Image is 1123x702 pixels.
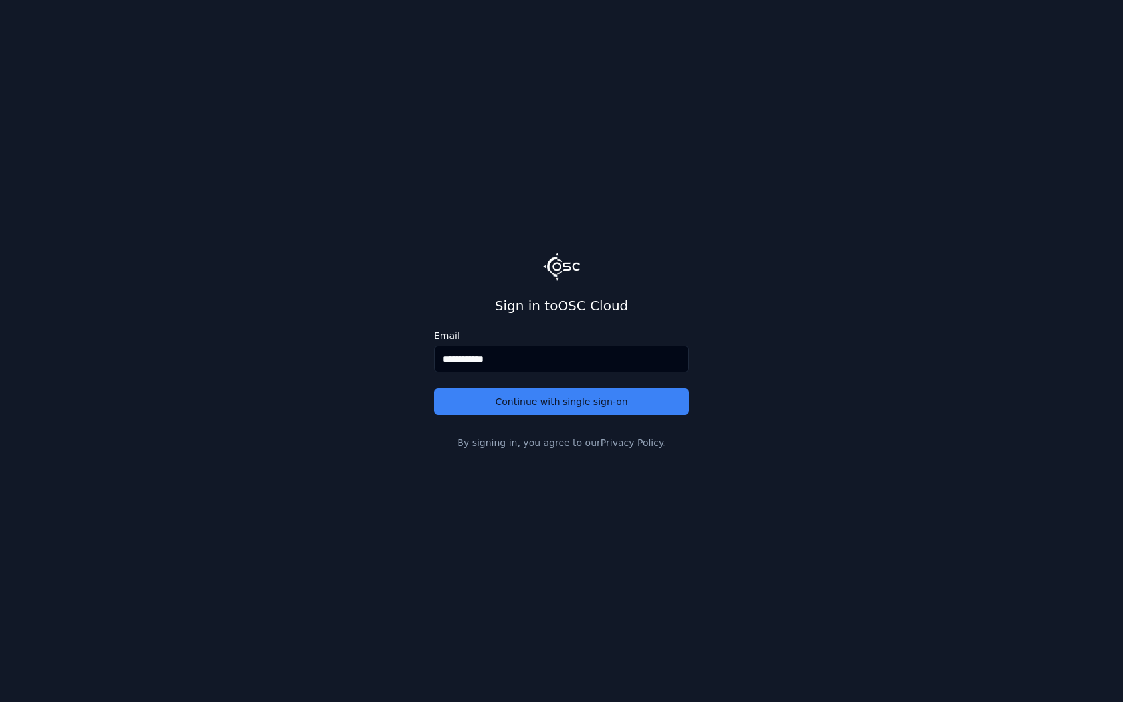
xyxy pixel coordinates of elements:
button: Continue with single sign-on [434,388,689,415]
a: Privacy Policy [601,437,663,448]
img: Logo [543,253,580,281]
h2: Sign in to OSC Cloud [434,296,689,315]
p: By signing in, you agree to our . [434,436,689,449]
label: Email [434,331,689,340]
